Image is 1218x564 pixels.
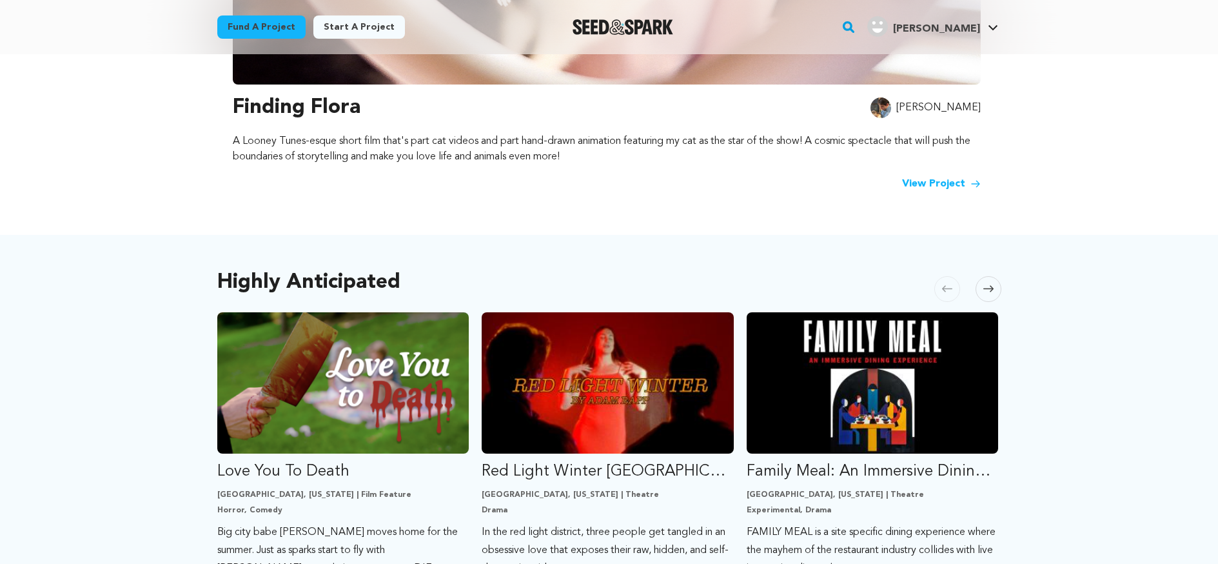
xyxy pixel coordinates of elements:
[217,505,469,516] p: Horror, Comedy
[217,15,306,39] a: Fund a project
[867,16,888,37] img: user.png
[217,461,469,482] p: Love You To Death
[482,461,734,482] p: Red Light Winter [GEOGRAPHIC_DATA]
[747,490,999,500] p: [GEOGRAPHIC_DATA], [US_STATE] | Theatre
[870,97,891,118] img: e6948424967afddf.jpg
[482,490,734,500] p: [GEOGRAPHIC_DATA], [US_STATE] | Theatre
[233,134,981,165] p: A Looney Tunes-esque short film that's part cat videos and part hand-drawn animation featuring my...
[865,14,1001,41] span: Bianca G.'s Profile
[233,92,360,123] h3: Finding Flora
[482,505,734,516] p: Drama
[313,15,405,39] a: Start a project
[573,19,674,35] a: Seed&Spark Homepage
[865,14,1001,37] a: Bianca G.'s Profile
[747,505,999,516] p: Experimental, Drama
[217,274,400,292] h2: Highly Anticipated
[217,490,469,500] p: [GEOGRAPHIC_DATA], [US_STATE] | Film Feature
[896,100,981,116] p: [PERSON_NAME]
[867,16,980,37] div: Bianca G.'s Profile
[902,176,981,192] a: View Project
[573,19,674,35] img: Seed&Spark Logo Dark Mode
[893,24,980,34] span: [PERSON_NAME]
[747,461,999,482] p: Family Meal: An Immersive Dining Experience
